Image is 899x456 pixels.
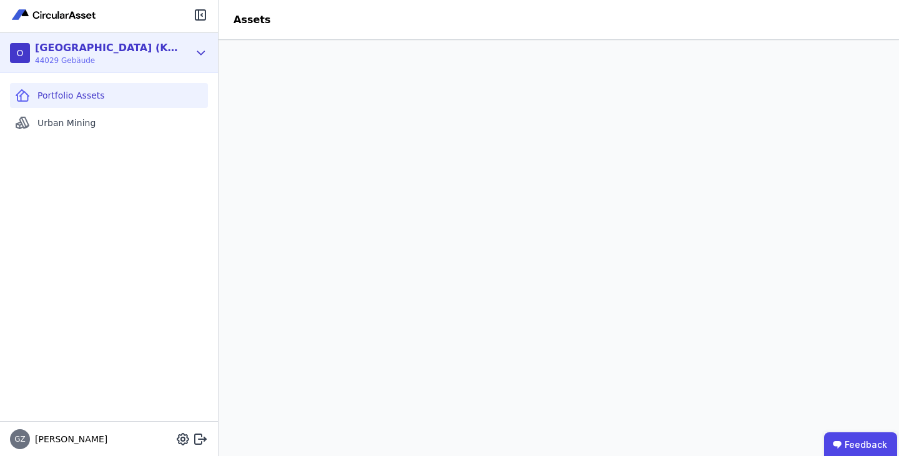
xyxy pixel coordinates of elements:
[219,40,899,456] iframe: retool
[37,117,96,129] span: Urban Mining
[35,56,179,65] span: 44029 Gebäude
[37,89,105,102] span: Portfolio Assets
[10,7,99,22] img: Concular
[14,435,26,443] span: GZ
[35,41,179,56] div: [GEOGRAPHIC_DATA] (Köster)
[10,43,30,63] div: O
[30,433,107,445] span: [PERSON_NAME]
[219,12,285,27] div: Assets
